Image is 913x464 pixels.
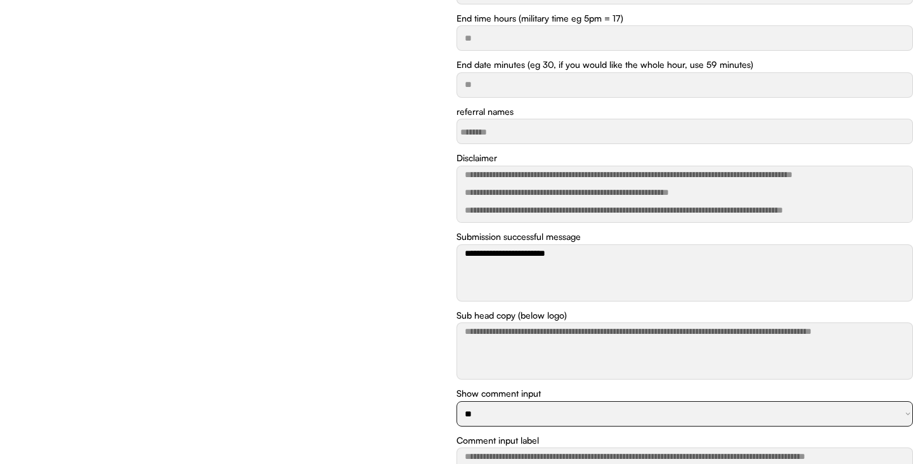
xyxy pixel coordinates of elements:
div: Comment input label [456,434,539,447]
div: Disclaimer [456,152,497,164]
div: End time hours (military time eg 5pm = 17) [456,12,623,25]
div: Submission successful message [456,230,581,243]
div: Show comment input [456,387,541,400]
div: End date minutes (eg 30, if you would like the whole hour, use 59 minutes) [456,58,753,71]
div: Sub head copy (below logo) [456,309,567,322]
div: referral names [456,105,514,118]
